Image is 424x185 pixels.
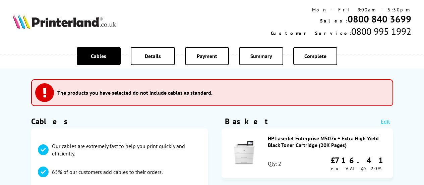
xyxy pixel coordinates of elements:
[52,142,201,157] p: Our cables are extremely fast to help you print quickly and efficiently.
[331,155,386,166] div: £716.41
[250,53,272,59] span: Summary
[271,30,351,36] span: Customer Service:
[197,53,217,59] span: Payment
[351,25,411,38] span: 0800 995 1992
[331,166,381,172] span: ex VAT @ 20%
[31,116,208,127] h1: Cables
[320,18,348,24] span: Sales:
[225,116,268,127] div: Basket
[304,53,326,59] span: Complete
[268,160,281,167] div: Qty: 2
[268,135,386,148] div: HP LaserJet Enterprise M507x + Extra High Yield Black Toner Cartridge (20K Pages)
[57,89,213,96] h3: The products you have selected do not include cables as standard.
[13,14,116,29] img: Printerland Logo
[52,168,163,176] p: 65% of our customers add cables to their orders.
[145,53,161,59] span: Details
[381,118,390,125] a: Edit
[348,13,411,25] a: 0800 840 3699
[271,7,411,13] div: Mon - Fri 9:00am - 5:30pm
[91,53,106,59] span: Cables
[232,141,256,165] img: HP LaserJet Enterprise M507x + Extra High Yield Black Toner Cartridge (20K Pages)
